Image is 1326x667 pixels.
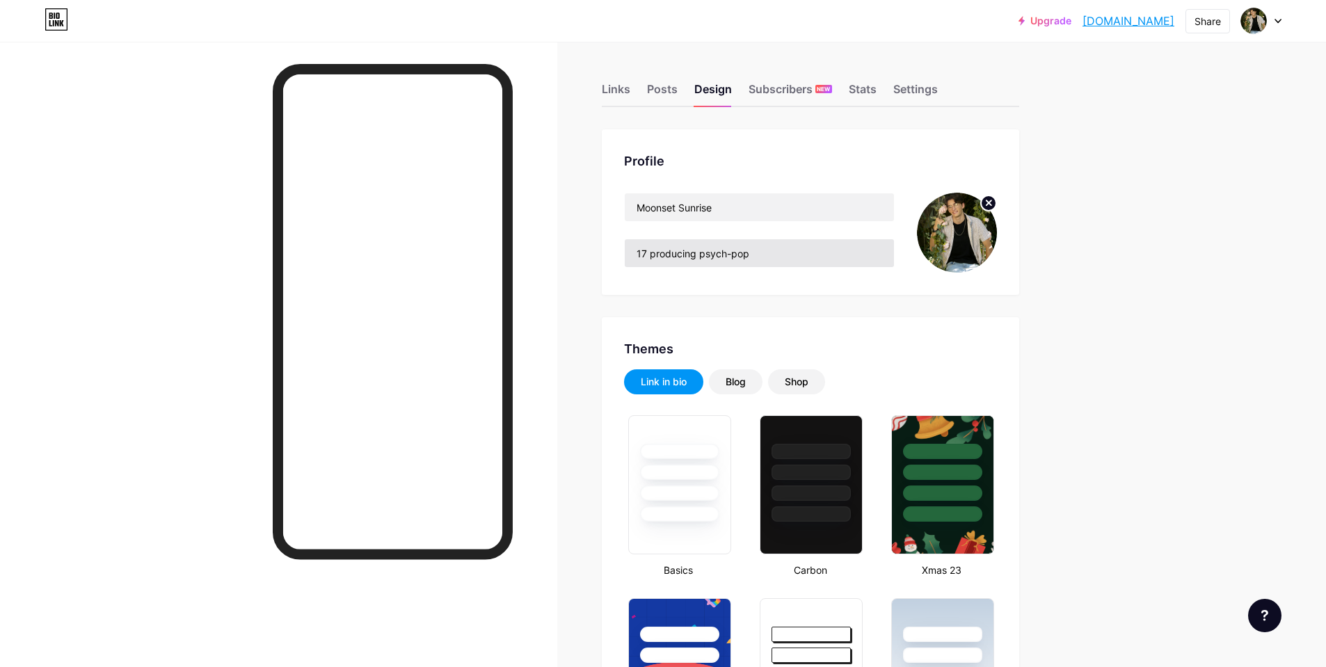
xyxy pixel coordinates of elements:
[893,81,938,106] div: Settings
[849,81,877,106] div: Stats
[1083,13,1174,29] a: [DOMAIN_NAME]
[694,81,732,106] div: Design
[817,85,830,93] span: NEW
[1240,8,1267,34] img: moonsetsunrise
[756,563,865,577] div: Carbon
[749,81,832,106] div: Subscribers
[1019,15,1071,26] a: Upgrade
[785,375,808,389] div: Shop
[625,193,894,221] input: Name
[624,339,997,358] div: Themes
[641,375,687,389] div: Link in bio
[624,152,997,170] div: Profile
[887,563,996,577] div: Xmas 23
[726,375,746,389] div: Blog
[625,239,894,267] input: Bio
[917,193,997,273] img: moonsetsunrise
[647,81,678,106] div: Posts
[602,81,630,106] div: Links
[624,563,733,577] div: Basics
[1195,14,1221,29] div: Share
